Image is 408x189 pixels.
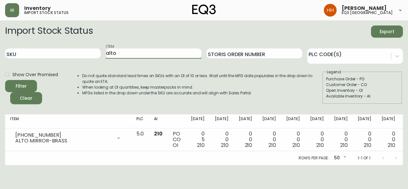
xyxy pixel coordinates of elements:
div: 0 0 [215,131,229,148]
div: 0 0 [358,131,371,148]
div: Available Inventory - AI [326,93,399,99]
p: 1-1 of 1 [358,155,370,161]
div: [PHONE_NUMBER] [15,132,112,138]
th: [DATE] [376,114,400,128]
div: 0 0 [334,131,348,148]
img: 6b766095664b4c6b511bd6e414aa3971 [324,4,337,17]
li: MFGs listed in the drop down under the SKU are accurate and will align with Sales Portal. [82,90,322,96]
span: 210 [221,142,229,149]
button: Export [371,25,403,38]
span: Inventory [24,6,51,11]
span: 210 [316,142,324,149]
div: 0 0 [286,131,300,148]
span: Clear [15,94,37,102]
h5: import stock status [24,11,69,15]
th: Item [5,114,131,128]
button: Filter [5,80,37,92]
span: 210 [268,142,276,149]
th: [DATE] [186,114,210,128]
h2: Import Stock Status [5,25,93,38]
span: 210 [197,142,205,149]
span: Show Over Promised [12,71,58,78]
legend: Legend [326,69,342,75]
span: 210 [292,142,300,149]
div: Customer Order - CO [326,82,399,88]
th: [DATE] [329,114,353,128]
span: Export [376,28,398,36]
span: 210 [364,142,371,149]
li: When looking at OI quantities, keep masterpacks in mind. [82,84,322,90]
li: Do not quote standard lead times on SKUs with an OI of 10 or less. Wait until the MFG date popula... [82,73,322,84]
div: 0 0 [310,131,324,148]
div: Purchase Order - PO [326,76,399,82]
th: [DATE] [281,114,305,128]
th: [DATE] [305,114,329,128]
span: 210 [245,142,252,149]
h5: eq3 [GEOGRAPHIC_DATA] [342,11,393,15]
th: [DATE] [210,114,234,128]
img: logo [192,4,216,15]
th: [DATE] [353,114,376,128]
td: 5.0 [131,128,149,151]
div: 0 0 [262,131,276,148]
div: ALTO MIRROR-BRASS [15,138,112,144]
div: 50 [331,153,347,164]
div: 0 5 [191,131,205,148]
span: OI [173,142,178,149]
span: 210 [340,142,348,149]
th: AI [149,114,168,128]
div: 0 0 [239,131,252,148]
th: [DATE] [257,114,281,128]
p: Rows per page: [299,155,329,161]
div: 0 0 [382,131,395,148]
div: PO CO [173,131,181,148]
th: PLC [131,114,149,128]
span: 210 [154,130,163,137]
div: [PHONE_NUMBER]ALTO MIRROR-BRASS [10,131,126,145]
button: Clear [10,92,42,104]
th: [DATE] [234,114,258,128]
span: 210 [388,142,395,149]
div: Open Inventory - OI [326,88,399,93]
span: [PERSON_NAME] [342,6,387,11]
